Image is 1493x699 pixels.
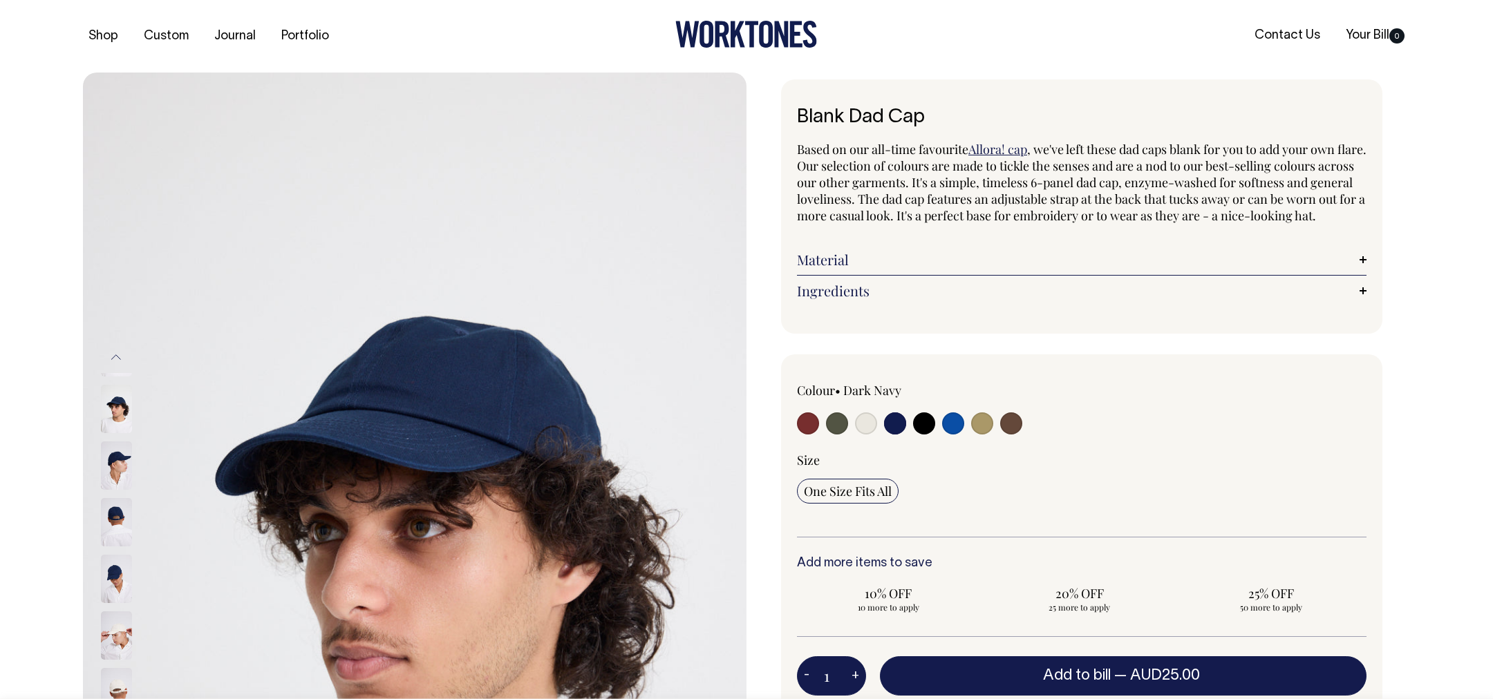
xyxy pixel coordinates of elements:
div: Size [797,452,1367,468]
span: One Size Fits All [804,483,892,499]
a: Your Bill0 [1340,24,1410,47]
span: — [1114,669,1203,682]
a: Contact Us [1249,24,1326,47]
a: Allora! cap [968,141,1027,157]
span: 50 more to apply [1186,602,1355,613]
div: Colour [797,382,1025,399]
img: dark-navy [101,498,132,546]
button: Previous [106,342,126,373]
img: dark-navy [101,385,132,433]
button: - [797,662,816,690]
input: 25% OFF 50 more to apply [1179,581,1362,617]
a: Portfolio [276,25,335,48]
span: Add to bill [1043,669,1111,682]
img: dark-navy [101,555,132,603]
span: Based on our all-time favourite [797,141,968,157]
span: 10% OFF [804,585,973,602]
img: natural [101,611,132,660]
span: 25% OFF [1186,585,1355,602]
input: 20% OFF 25 more to apply [988,581,1172,617]
span: 20% OFF [995,585,1165,602]
input: One Size Fits All [797,479,899,504]
button: + [845,662,866,690]
img: dark-navy [101,441,132,490]
span: , we've left these dad caps blank for you to add your own flare. Our selection of colours are mad... [797,141,1367,224]
span: 10 more to apply [804,602,973,613]
span: 25 more to apply [995,602,1165,613]
a: Ingredients [797,283,1367,299]
a: Shop [83,25,124,48]
span: 0 [1389,28,1405,44]
h1: Blank Dad Cap [797,107,1367,128]
a: Custom [138,25,194,48]
input: 10% OFF 10 more to apply [797,581,980,617]
label: Dark Navy [843,382,901,399]
a: Journal [209,25,261,48]
a: Material [797,251,1367,268]
span: AUD25.00 [1130,669,1200,682]
button: Add to bill —AUD25.00 [880,656,1367,695]
h6: Add more items to save [797,557,1367,571]
span: • [835,382,841,399]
